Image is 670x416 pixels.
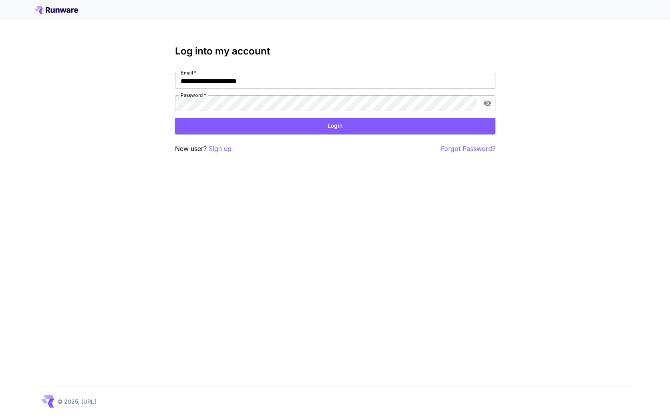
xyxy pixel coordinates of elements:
button: toggle password visibility [480,96,495,111]
button: Login [175,118,495,134]
p: New user? [175,144,231,154]
p: © 2025, [URL] [57,397,96,406]
label: Email [181,69,196,76]
label: Password [181,92,206,98]
button: Sign up [209,144,231,154]
button: Forgot Password? [441,144,495,154]
h3: Log into my account [175,46,495,57]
